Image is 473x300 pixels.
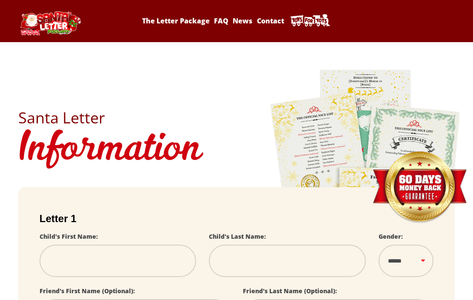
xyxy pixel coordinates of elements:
a: FAQ [213,16,230,26]
img: Money Back Guarantee [372,151,467,224]
h2: Letter 1 [40,213,433,225]
label: Child's Last Name: [209,232,266,240]
label: Child's First Name: [40,232,98,240]
label: Friend's Last Name (Optional): [243,287,337,295]
h1: Information [18,126,455,174]
a: The Letter Package [141,16,211,26]
h2: Santa Letter [18,110,455,126]
label: Gender: [379,232,403,240]
a: News [231,16,254,26]
img: Santa Letter Logo [18,11,82,35]
label: Friend's First Name (Optional): [40,287,135,295]
a: Contact [256,16,285,26]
